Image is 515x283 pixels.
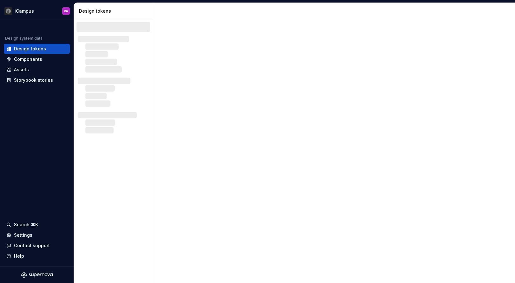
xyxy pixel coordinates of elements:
[14,46,46,52] div: Design tokens
[4,230,70,240] a: Settings
[4,7,12,15] img: 3ce36157-9fde-47d2-9eb8-fa8ebb961d3d.png
[4,54,70,64] a: Components
[14,77,53,83] div: Storybook stories
[14,67,29,73] div: Assets
[4,251,70,261] button: Help
[4,220,70,230] button: Search ⌘K
[15,8,34,14] div: iCampus
[4,65,70,75] a: Assets
[14,242,50,249] div: Contact support
[4,241,70,251] button: Contact support
[21,272,53,278] svg: Supernova Logo
[4,44,70,54] a: Design tokens
[14,222,38,228] div: Search ⌘K
[1,4,72,18] button: iCampusVA
[14,232,32,238] div: Settings
[79,8,150,14] div: Design tokens
[14,56,42,62] div: Components
[4,75,70,85] a: Storybook stories
[64,9,68,14] div: VA
[5,36,43,41] div: Design system data
[14,253,24,259] div: Help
